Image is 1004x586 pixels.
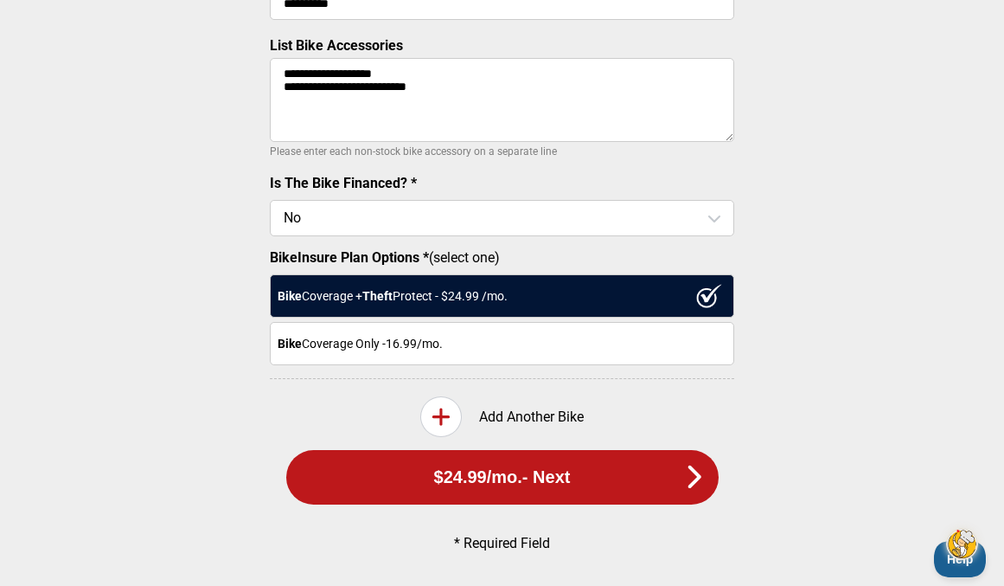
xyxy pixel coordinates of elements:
strong: BikeInsure Plan Options * [270,249,429,266]
div: Coverage Only - 16.99 /mo. [270,322,734,365]
div: Coverage + Protect - $ 24.99 /mo. [270,274,734,318]
strong: Theft [362,289,393,303]
span: /mo. [487,467,522,487]
strong: Bike [278,337,302,351]
img: ux1sgP1Haf775SAghJI38DyDlYP+32lKFAAAAAElFTkSuQmCC [696,284,722,308]
p: Please enter each non-stock bike accessory on a separate line [270,141,734,162]
div: Add Another Bike [270,396,734,437]
p: * Required Field [299,535,706,551]
iframe: Toggle Customer Support [934,541,987,577]
label: List Bike Accessories [270,37,403,54]
label: (select one) [270,249,734,266]
button: $24.99/mo.- Next [286,450,719,505]
label: Is The Bike Financed? * [270,175,417,191]
strong: Bike [278,289,302,303]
